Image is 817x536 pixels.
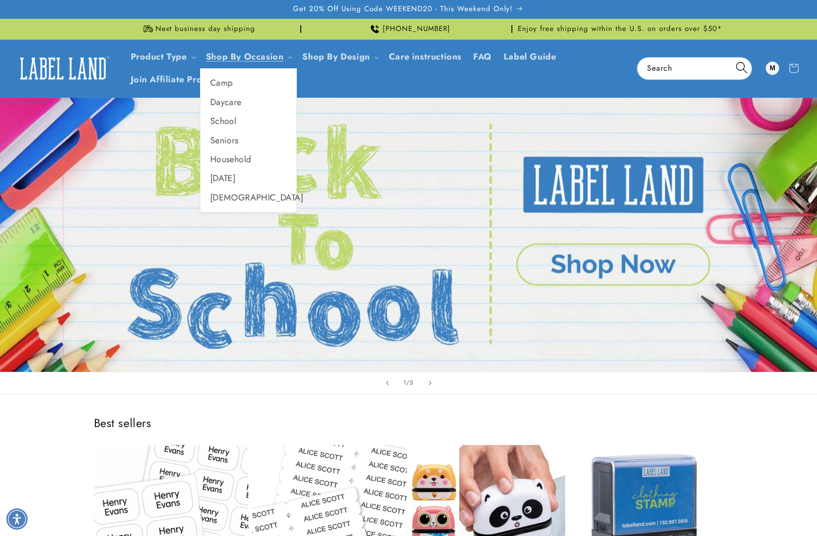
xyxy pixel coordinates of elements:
[410,378,414,387] span: 5
[200,150,296,169] a: Household
[200,112,296,131] a: School
[200,46,297,68] summary: Shop By Occasion
[419,372,441,394] button: Next slide
[11,50,115,87] a: Label Land
[305,19,512,39] div: Announcement
[15,53,111,83] img: Label Land
[131,74,224,85] span: Join Affiliate Program
[155,24,255,34] span: Next business day shipping
[125,46,200,68] summary: Product Type
[504,51,556,62] span: Label Guide
[389,51,462,62] span: Care instructions
[302,50,370,63] a: Shop By Design
[518,24,722,34] span: Enjoy free shipping within the U.S. on orders over $50*
[473,51,492,62] span: FAQ
[498,46,562,68] a: Label Guide
[467,46,498,68] a: FAQ
[516,19,724,39] div: Announcement
[406,378,410,387] span: /
[125,68,230,91] a: Join Affiliate Program
[200,131,296,150] a: Seniors
[200,188,296,207] a: [DEMOGRAPHIC_DATA]
[293,4,513,14] span: Get 20% Off Using Code WEEKEND20 - This Weekend Only!
[200,74,296,92] a: Camp
[94,19,301,39] div: Announcement
[731,57,752,78] button: Search
[296,46,383,68] summary: Shop By Design
[206,51,284,62] span: Shop By Occasion
[200,93,296,112] a: Daycare
[94,415,724,430] h2: Best sellers
[200,169,296,188] a: [DATE]
[383,24,450,34] span: [PHONE_NUMBER]
[377,372,398,394] button: Previous slide
[6,508,28,530] div: Accessibility Menu
[403,378,406,387] span: 1
[383,46,467,68] a: Care instructions
[131,50,187,63] a: Product Type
